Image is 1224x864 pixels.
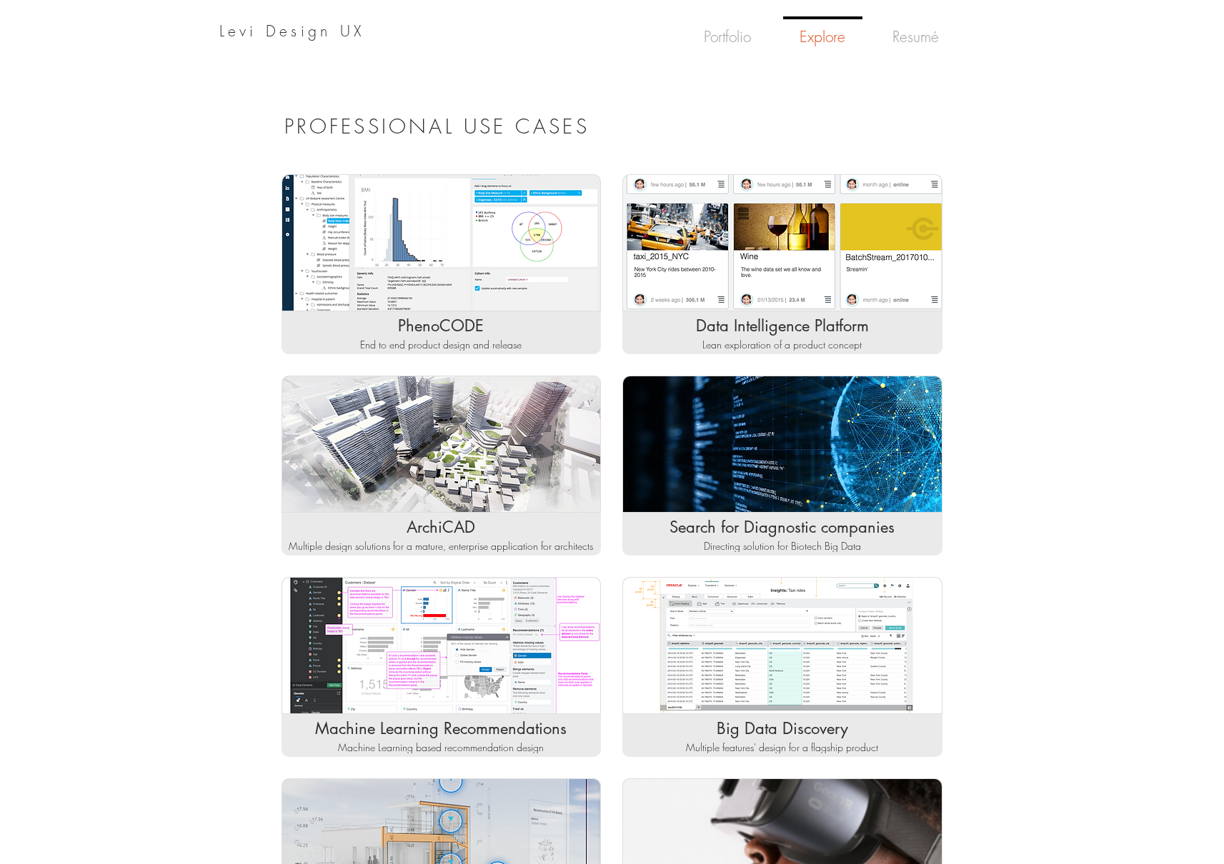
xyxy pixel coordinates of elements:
p: Directing solution for Biotech Big Data [626,539,939,553]
a: PhenoCODEPhenoCODEEnd to end product design and release [282,174,602,354]
p: Multiple features' design for a flagship product [626,740,939,755]
p: Resumé [887,17,945,57]
a: Machine Learning RecommendationsMachine Learning RecommendationsMachine Learning based recommenda... [282,577,602,757]
div: Data Intelligence Platform [626,315,939,337]
a: Portfolio [680,16,776,45]
a: Data Intelligence PlatformData Intelligence PlatformLean exploration of a product concept [622,174,942,354]
div: PhenoCODE [285,315,598,337]
a: Levi Design UX [219,21,365,41]
div: Machine Learning Recommendations [285,718,598,740]
div: Search for Diagnostic companies [626,516,939,538]
nav: Site [680,16,962,45]
div: Big Data Discovery [626,718,939,740]
a: Big Data DiscoveryBig Data DiscoveryMultiple features' design for a flagship product [622,577,942,757]
p: Lean exploration of a product concept [626,338,939,352]
p: Multiple design solutions for a mature, enterprise application for architects [285,539,598,553]
a: ArchiCADArchiCADMultiple design solutions for a mature, enterprise application for architects [282,376,602,556]
span: PROFESSIONAL USE CASES [284,113,589,139]
p: Machine Learning based recommendation design [285,740,598,755]
div: ArchiCAD [285,516,598,538]
a: Resumé [870,16,962,45]
p: Explore [794,19,851,57]
a: Search for Diagnostic companiesSearch for Diagnostic companiesDirecting solution for Biotech Big ... [622,376,942,556]
p: Portfolio [698,17,757,57]
p: End to end product design and release [285,338,598,352]
a: Explore [776,16,870,45]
